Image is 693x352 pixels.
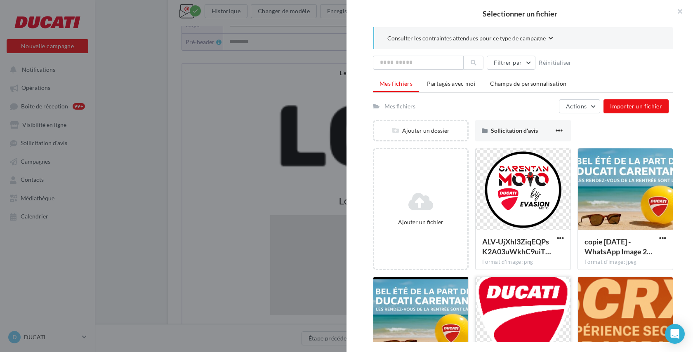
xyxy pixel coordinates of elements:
div: Mes fichiers [384,102,415,110]
div: Format d'image: jpeg [585,258,666,266]
span: copie 12-07-2025 - WhatsApp Image 2025-07-12 at 16.13 [585,237,653,256]
span: Champs de personnalisation [490,80,566,87]
img: img-logo.png [92,21,331,124]
a: Cliquez-ici [243,6,266,12]
span: Actions [566,103,587,110]
span: Lorem Ipsum dolor sit amet [157,132,267,143]
span: Maecenas sed ante pellentesque, posuere leo id, eleifend dolor. Class aptent taciti sociosqu ad l... [99,268,324,282]
u: Cliquez-ici [243,7,266,12]
button: Importer un fichier [603,99,669,113]
span: Importer un fichier [610,103,662,110]
span: Sollicitation d'avis [491,127,538,134]
a: Lorem ipsum › [189,298,234,305]
div: Ajouter un fichier [377,218,464,226]
button: Réinitialiser [535,58,575,68]
span: Mes fichiers [379,80,412,87]
div: Open Intercom Messenger [665,324,685,344]
h2: Sélectionner un fichier [360,10,680,17]
div: Ajouter un dossier [374,127,467,135]
img: img-full-width-LG.jpg [88,151,335,251]
div: Format d'image: png [482,258,564,266]
button: Filtrer par [487,56,535,70]
span: Partagés avec moi [427,80,476,87]
span: L'email ne s'affiche pas correctement ? [158,7,243,12]
div: false [92,334,331,345]
span: Lorem Ipsum dolor sit amet [157,334,267,345]
span: Consulter les contraintes attendues pour ce type de campagne [387,34,546,42]
button: Consulter les contraintes attendues pour ce type de campagne [387,34,553,44]
span: ALV-UjXhl3ZiqEQPsK2A03uWkhC9uiT6-viQmepPHFeiDGCVtT85DLCL [482,237,551,256]
button: Actions [559,99,600,113]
